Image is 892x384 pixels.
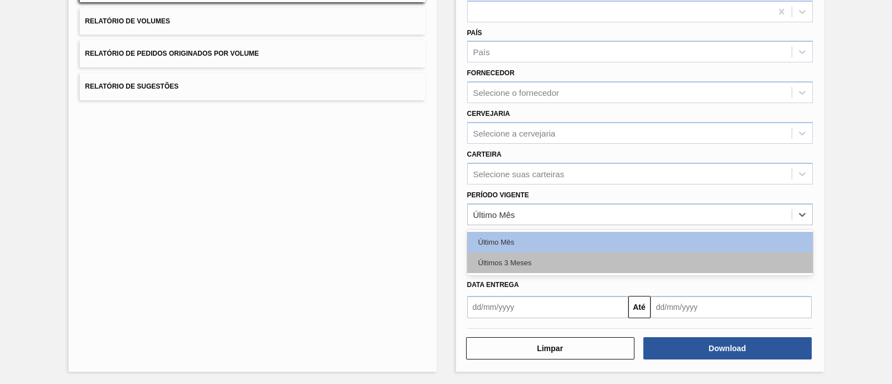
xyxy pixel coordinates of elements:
[80,73,425,100] button: Relatório de Sugestões
[467,29,482,37] label: País
[473,210,515,219] div: Último Mês
[85,82,179,90] span: Relatório de Sugestões
[651,296,812,318] input: dd/mm/yyyy
[467,281,519,289] span: Data entrega
[467,232,813,252] div: Último Mês
[473,88,559,98] div: Selecione o fornecedor
[85,50,259,57] span: Relatório de Pedidos Originados por Volume
[467,150,502,158] label: Carteira
[467,296,628,318] input: dd/mm/yyyy
[628,296,651,318] button: Até
[467,191,529,199] label: Período Vigente
[473,47,490,57] div: País
[85,17,170,25] span: Relatório de Volumes
[473,128,556,138] div: Selecione a cervejaria
[467,252,813,273] div: Últimos 3 Meses
[473,169,564,178] div: Selecione suas carteiras
[467,110,510,118] label: Cervejaria
[80,40,425,67] button: Relatório de Pedidos Originados por Volume
[466,337,634,359] button: Limpar
[80,8,425,35] button: Relatório de Volumes
[467,69,515,77] label: Fornecedor
[643,337,812,359] button: Download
